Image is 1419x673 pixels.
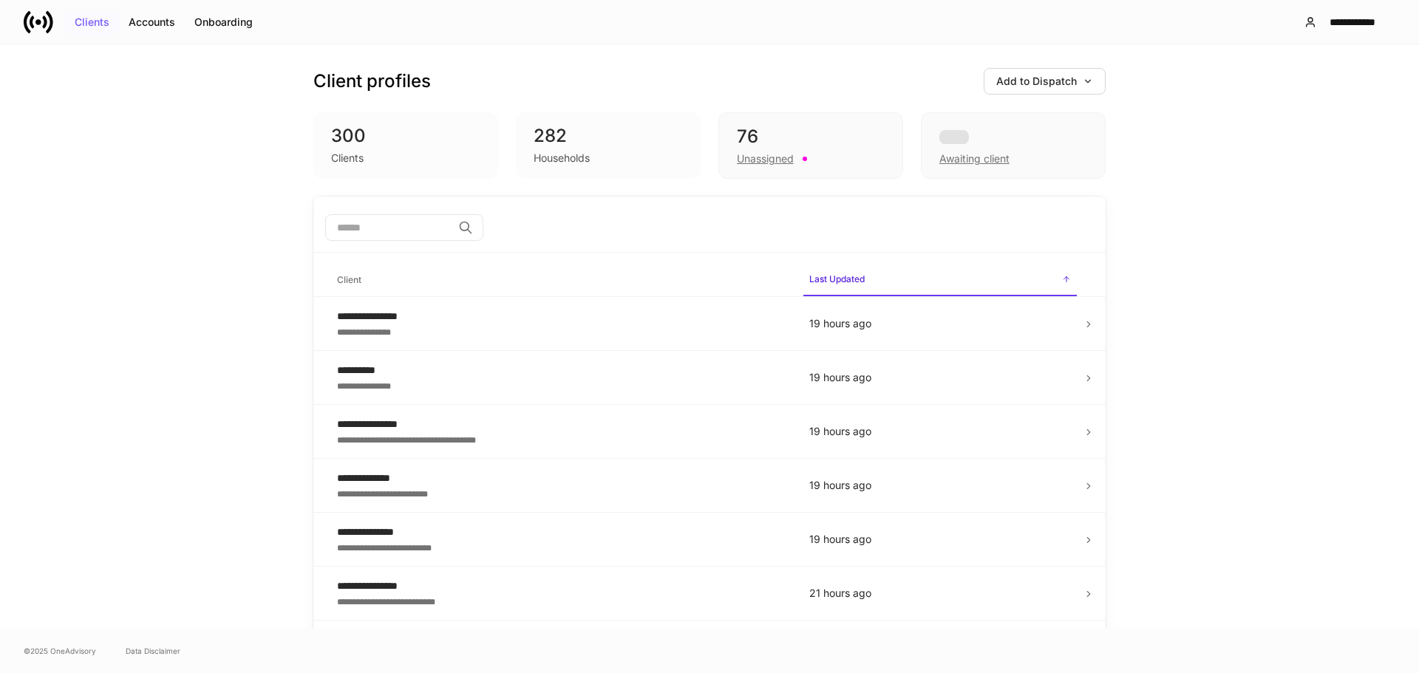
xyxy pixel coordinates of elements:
p: 19 hours ago [809,370,1071,385]
h6: Last Updated [809,272,865,286]
div: Clients [331,151,364,165]
p: 19 hours ago [809,532,1071,547]
p: 21 hours ago [809,586,1071,601]
button: Clients [65,10,119,34]
button: Add to Dispatch [984,68,1106,95]
span: Last Updated [803,264,1077,296]
span: © 2025 OneAdvisory [24,645,96,657]
span: Client [331,265,792,295]
div: 76Unassigned [718,112,903,179]
div: Add to Dispatch [996,76,1093,86]
div: 76 [737,125,885,148]
div: Awaiting client [939,151,1010,166]
h3: Client profiles [313,69,431,93]
p: 19 hours ago [809,478,1071,493]
h6: Client [337,273,361,287]
div: Onboarding [194,17,253,27]
div: 300 [331,124,480,148]
button: Accounts [119,10,185,34]
div: Households [534,151,590,165]
div: Accounts [129,17,175,27]
div: Awaiting client [921,112,1106,179]
p: 19 hours ago [809,316,1071,331]
div: Unassigned [737,151,794,166]
p: 19 hours ago [809,424,1071,439]
div: 282 [534,124,683,148]
button: Onboarding [185,10,262,34]
a: Data Disclaimer [126,645,180,657]
div: Clients [75,17,109,27]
